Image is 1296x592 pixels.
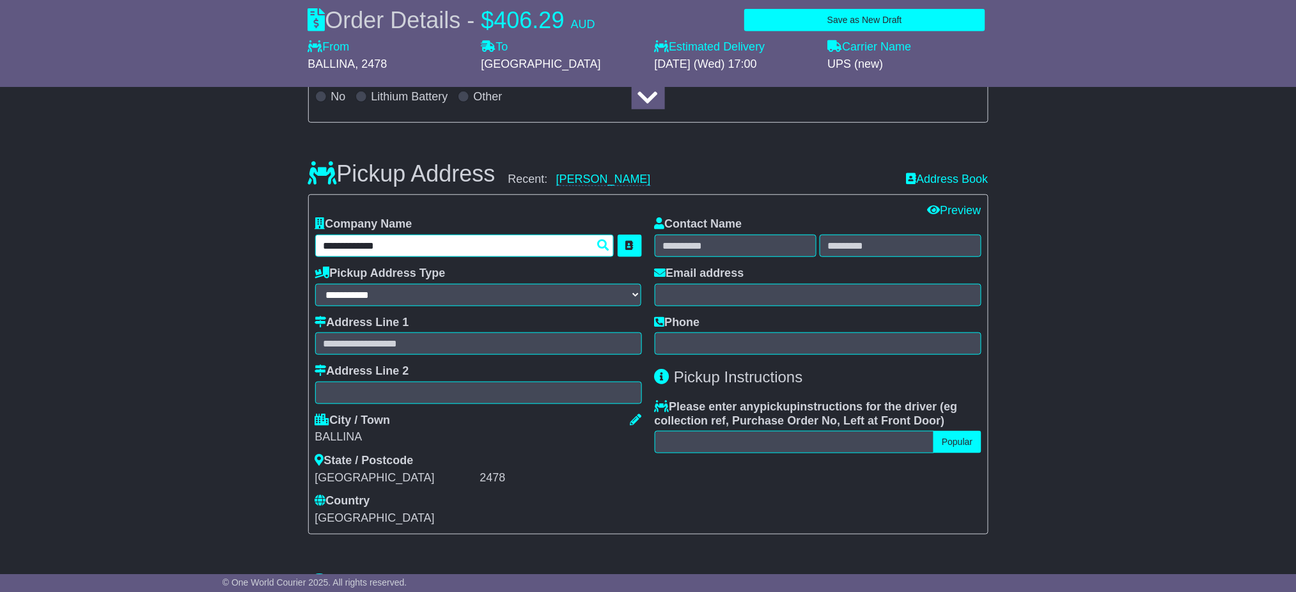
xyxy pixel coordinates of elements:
[315,364,409,378] label: Address Line 2
[308,40,350,54] label: From
[655,40,815,54] label: Estimated Delivery
[655,267,744,281] label: Email address
[315,454,414,468] label: State / Postcode
[571,18,595,31] span: AUD
[315,471,477,485] div: [GEOGRAPHIC_DATA]
[315,494,370,508] label: Country
[315,430,642,444] div: BALLINA
[655,316,700,330] label: Phone
[480,471,642,485] div: 2478
[828,40,912,54] label: Carrier Name
[556,173,651,186] a: [PERSON_NAME]
[906,173,988,187] a: Address Book
[481,58,601,70] span: [GEOGRAPHIC_DATA]
[315,511,435,524] span: [GEOGRAPHIC_DATA]
[355,58,387,70] span: , 2478
[481,40,508,54] label: To
[508,173,894,187] div: Recent:
[933,431,981,453] button: Popular
[223,577,407,588] span: © One World Courier 2025. All rights reserved.
[308,58,355,70] span: BALLINA
[494,7,565,33] span: 406.29
[315,267,446,281] label: Pickup Address Type
[760,400,797,413] span: pickup
[308,161,496,187] h3: Pickup Address
[655,58,815,72] div: [DATE] (Wed) 17:00
[927,204,981,217] a: Preview
[315,414,391,428] label: City / Town
[744,9,985,31] button: Save as New Draft
[655,400,958,427] span: eg collection ref, Purchase Order No, Left at Front Door
[828,58,988,72] div: UPS (new)
[481,7,494,33] span: $
[308,6,595,34] div: Order Details -
[674,368,802,386] span: Pickup Instructions
[315,316,409,330] label: Address Line 1
[655,217,742,231] label: Contact Name
[315,217,412,231] label: Company Name
[655,400,981,428] label: Please enter any instructions for the driver ( )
